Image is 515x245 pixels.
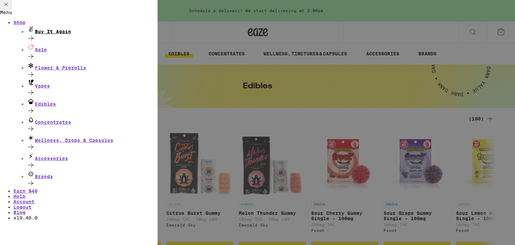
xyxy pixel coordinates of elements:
a: Help [13,194,25,199]
a: Brands [27,170,158,188]
span: v 19.46.0 [13,215,38,220]
div: Wellness, Drops & Capsules [27,134,158,143]
div: Accessories [27,152,158,161]
div: Buy It Again [27,25,158,34]
a: Shop [13,20,158,25]
a: Logout [13,204,32,210]
a: Vapes [27,80,158,98]
a: Wellness, Drops & Capsules [27,134,158,152]
a: Buy It Again [27,25,158,43]
a: Account [13,199,35,204]
a: Earn $ 40 [13,188,38,194]
div: Concentrates [27,116,158,125]
a: Flower & Prerolls [27,61,158,80]
a: Sale [27,43,158,61]
div: Brands [27,170,158,179]
a: Concentrates [27,116,158,134]
a: Blog [13,210,158,215]
div: Flower & Prerolls [27,61,158,70]
a: Edibles [27,98,158,116]
div: Vapes [27,80,158,89]
div: Edibles [27,98,158,107]
a: Accessories [27,152,158,170]
div: Sale [27,43,158,52]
